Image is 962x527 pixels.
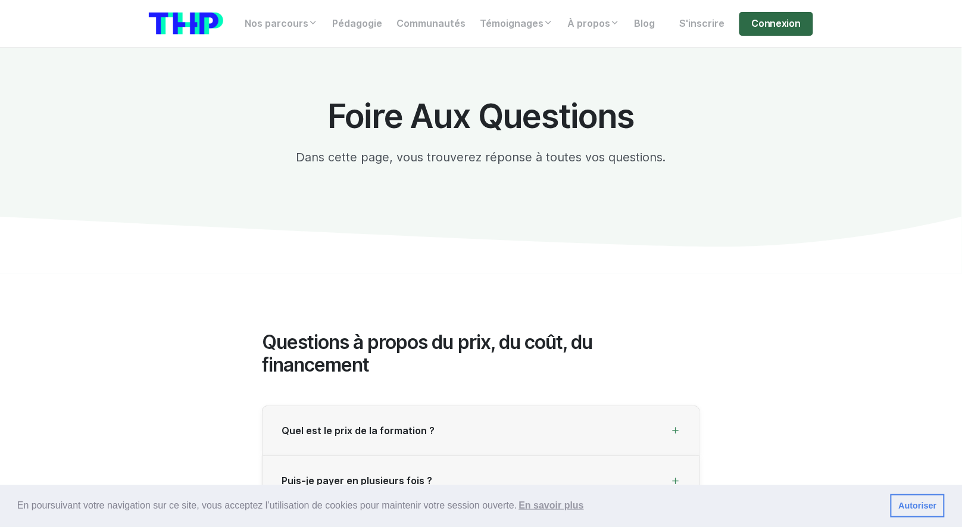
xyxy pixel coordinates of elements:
a: Pédagogie [325,12,389,36]
a: Nos parcours [238,12,325,36]
a: Blog [627,12,662,36]
a: dismiss cookie message [891,494,945,518]
span: En poursuivant votre navigation sur ce site, vous acceptez l’utilisation de cookies pour mainteni... [17,497,881,514]
a: learn more about cookies [517,497,586,514]
img: logo [149,13,223,35]
h1: Foire Aux Questions [262,98,700,135]
a: Connexion [739,12,813,36]
span: Quel est le prix de la formation ? [282,425,435,436]
a: S'inscrire [673,12,732,36]
span: Puis-je payer en plusieurs fois ? [282,475,432,487]
h2: Questions à propos du prix, du coût, du financement [262,331,700,377]
a: Communautés [389,12,473,36]
a: À propos [560,12,627,36]
a: Témoignages [473,12,560,36]
p: Dans cette page, vous trouverez réponse à toutes vos questions. [262,148,700,166]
